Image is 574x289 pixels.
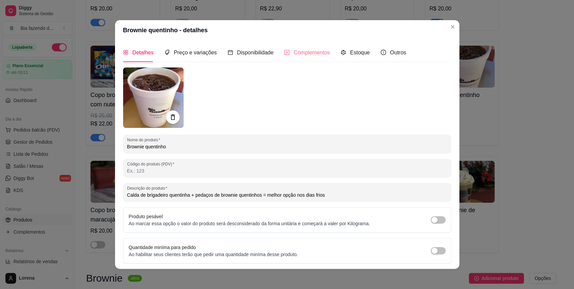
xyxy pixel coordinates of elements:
[294,50,330,55] span: Complementos
[237,50,274,55] span: Disponibilidade
[127,192,447,198] input: Descrição do produto
[390,50,406,55] span: Outros
[127,185,169,191] label: Descrição do produto
[129,220,370,227] p: Ao marcar essa opção o valor do produto será desconsiderado da forma unitária e começará a valer ...
[127,143,447,150] input: Nome do produto
[132,50,154,55] span: Detalhes
[350,50,370,55] span: Estoque
[127,167,447,174] input: Código do produto (PDV)
[127,137,162,143] label: Nome do produto
[129,251,298,258] p: Ao habilitar seus clientes terão que pedir uma quantidade miníma desse produto.
[129,245,196,250] label: Quantidade miníma para pedido
[447,21,458,32] button: Close
[127,161,177,167] label: Código do produto (PDV)
[129,214,163,219] label: Produto pesável
[341,50,346,55] span: code-sandbox
[164,50,170,55] span: tags
[284,50,290,55] span: plus-square
[123,50,128,55] span: appstore
[123,67,184,128] img: produto
[174,50,217,55] span: Preço e variações
[381,50,386,55] span: info-circle
[115,20,459,40] header: Brownie quentinho - detalhes
[228,50,233,55] span: calendar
